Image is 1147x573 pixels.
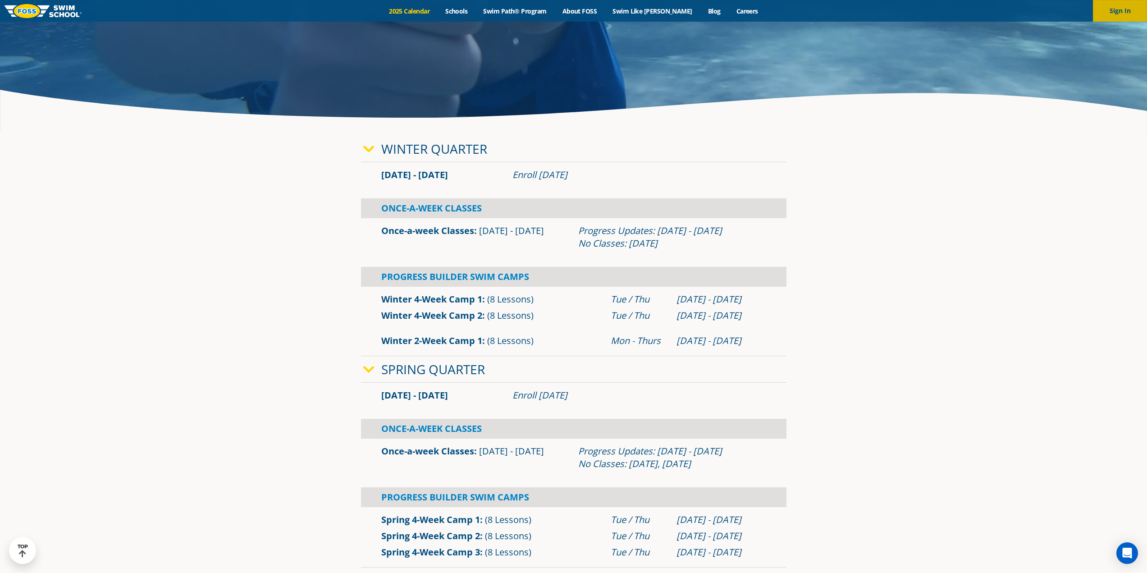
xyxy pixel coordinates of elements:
[611,513,667,526] div: Tue / Thu
[381,293,482,305] a: Winter 4-Week Camp 1
[676,530,766,542] div: [DATE] - [DATE]
[487,309,534,321] span: (8 Lessons)
[479,225,544,237] span: [DATE] - [DATE]
[381,389,448,401] span: [DATE] - [DATE]
[381,546,480,558] a: Spring 4-Week Camp 3
[361,487,786,507] div: Progress Builder Swim Camps
[676,513,766,526] div: [DATE] - [DATE]
[611,530,667,542] div: Tue / Thu
[5,4,82,18] img: FOSS Swim School Logo
[1116,542,1138,564] div: Open Intercom Messenger
[485,530,531,542] span: (8 Lessons)
[361,198,786,218] div: Once-A-Week Classes
[578,225,766,250] div: Progress Updates: [DATE] - [DATE] No Classes: [DATE]
[554,7,605,15] a: About FOSS
[487,335,534,347] span: (8 Lessons)
[728,7,766,15] a: Careers
[485,513,531,526] span: (8 Lessons)
[487,293,534,305] span: (8 Lessons)
[381,361,485,378] a: Spring Quarter
[676,335,766,347] div: [DATE] - [DATE]
[611,309,667,322] div: Tue / Thu
[361,419,786,439] div: Once-A-Week Classes
[676,546,766,559] div: [DATE] - [DATE]
[611,335,667,347] div: Mon - Thurs
[18,544,28,558] div: TOP
[381,7,438,15] a: 2025 Calendar
[381,169,448,181] span: [DATE] - [DATE]
[700,7,728,15] a: Blog
[485,546,531,558] span: (8 Lessons)
[361,267,786,287] div: Progress Builder Swim Camps
[381,309,482,321] a: Winter 4-Week Camp 2
[381,140,487,157] a: Winter Quarter
[512,169,766,181] div: Enroll [DATE]
[475,7,554,15] a: Swim Path® Program
[381,513,480,526] a: Spring 4-Week Camp 1
[605,7,700,15] a: Swim Like [PERSON_NAME]
[381,225,474,237] a: Once-a-week Classes
[578,445,766,470] div: Progress Updates: [DATE] - [DATE] No Classes: [DATE], [DATE]
[438,7,475,15] a: Schools
[512,389,766,402] div: Enroll [DATE]
[381,335,482,347] a: Winter 2-Week Camp 1
[611,546,667,559] div: Tue / Thu
[676,293,766,306] div: [DATE] - [DATE]
[479,445,544,457] span: [DATE] - [DATE]
[381,445,474,457] a: Once-a-week Classes
[611,293,667,306] div: Tue / Thu
[676,309,766,322] div: [DATE] - [DATE]
[381,530,480,542] a: Spring 4-Week Camp 2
